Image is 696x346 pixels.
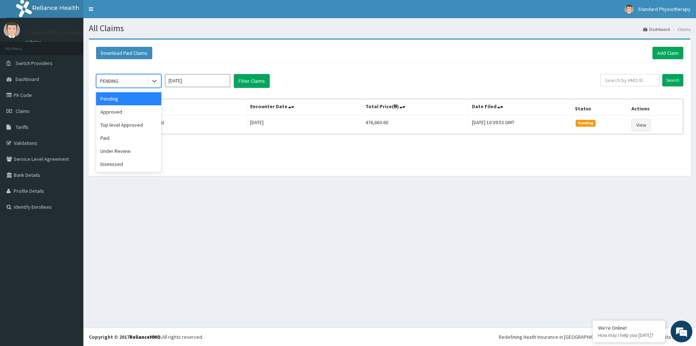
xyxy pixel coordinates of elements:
span: Dashboard [16,76,39,82]
div: We're Online! [598,325,660,331]
p: How may I help you today? [598,332,660,338]
div: Dismissed [96,158,161,171]
th: Total Price(₦) [362,99,469,116]
h1: All Claims [89,24,691,33]
button: Download Paid Claims [96,47,152,59]
th: Actions [629,99,683,116]
span: Pending [576,120,596,126]
img: User Image [625,5,634,14]
img: User Image [4,22,20,38]
span: Tariffs [16,124,29,130]
div: Redefining Heath Insurance in [GEOGRAPHIC_DATA] using Telemedicine and Data Science! [499,333,691,341]
th: Date Filed [469,99,572,116]
th: Status [572,99,629,116]
span: Standard Physiotherapy [638,6,691,12]
td: 476,663.60 [362,115,469,134]
td: [PERSON_NAME] (ppl/10045/a) [96,115,247,134]
div: Under Review [96,144,161,158]
a: Online [25,40,43,45]
div: Approved [96,105,161,118]
span: Switch Providers [16,60,53,66]
input: Search by HMO ID [600,74,660,86]
a: View [631,119,651,131]
a: RelianceHMO [129,334,161,340]
th: Name [96,99,247,116]
div: Pending [96,92,161,105]
div: PENDING [100,77,119,85]
footer: All rights reserved. [83,327,696,346]
span: Claims [16,108,30,114]
div: Paid [96,131,161,144]
strong: Copyright © 2017 . [89,334,162,340]
td: [DATE] 10:39:53 GMT [469,115,572,134]
a: Dashboard [643,26,670,32]
th: Encounter Date [247,99,362,116]
input: Select Month and Year [165,74,230,87]
li: Claims [671,26,691,32]
input: Search [662,74,683,86]
div: Top level Approved [96,118,161,131]
a: Add Claim [652,47,683,59]
button: Filter Claims [234,74,270,88]
td: [DATE] [247,115,362,134]
p: Standard Physiotherapy [25,29,94,36]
